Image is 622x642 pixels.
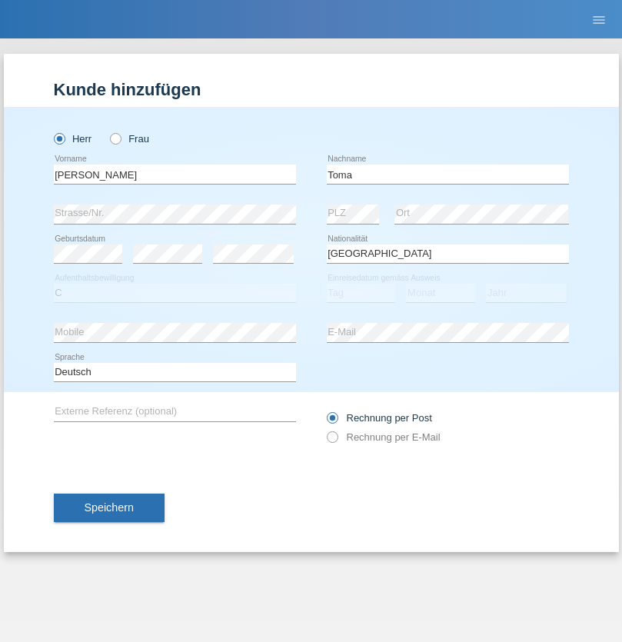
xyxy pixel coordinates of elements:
[327,412,337,431] input: Rechnung per Post
[54,133,92,145] label: Herr
[54,494,165,523] button: Speichern
[54,133,64,143] input: Herr
[110,133,149,145] label: Frau
[85,501,134,514] span: Speichern
[327,431,337,451] input: Rechnung per E-Mail
[110,133,120,143] input: Frau
[54,80,569,99] h1: Kunde hinzufügen
[327,412,432,424] label: Rechnung per Post
[327,431,441,443] label: Rechnung per E-Mail
[584,15,614,24] a: menu
[591,12,607,28] i: menu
